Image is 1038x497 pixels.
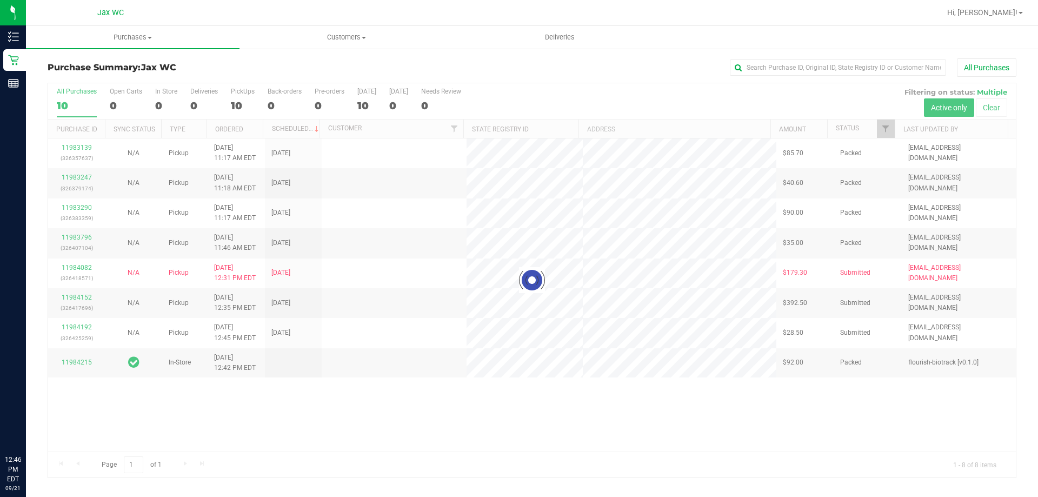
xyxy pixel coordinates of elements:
[957,58,1016,77] button: All Purchases
[730,59,946,76] input: Search Purchase ID, Original ID, State Registry ID or Customer Name...
[26,32,239,42] span: Purchases
[11,410,43,443] iframe: Resource center
[947,8,1017,17] span: Hi, [PERSON_NAME]!
[5,484,21,492] p: 09/21
[239,26,453,49] a: Customers
[8,78,19,89] inline-svg: Reports
[5,455,21,484] p: 12:46 PM EDT
[8,31,19,42] inline-svg: Inventory
[530,32,589,42] span: Deliveries
[26,26,239,49] a: Purchases
[48,63,370,72] h3: Purchase Summary:
[97,8,124,17] span: Jax WC
[141,62,176,72] span: Jax WC
[8,55,19,65] inline-svg: Retail
[453,26,667,49] a: Deliveries
[240,32,453,42] span: Customers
